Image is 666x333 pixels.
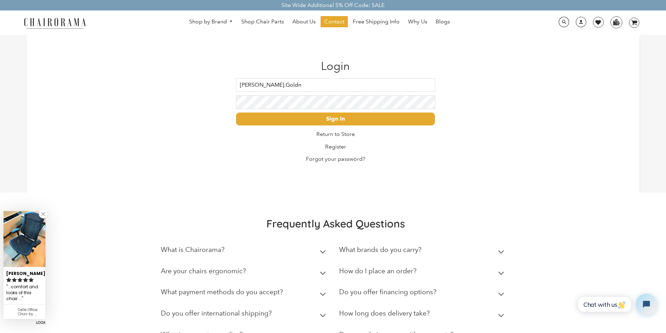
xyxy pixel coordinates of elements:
div: Celle Office Chair by Herman Miller (Renewed) [18,308,43,316]
h1: Login [236,59,435,73]
summary: What is Chairorama? [161,241,329,262]
a: Register [325,143,346,150]
iframe: Tidio Chat [573,288,663,321]
summary: What brands do you carry? [339,241,507,262]
summary: How long does delivery take? [339,304,507,326]
svg: rating icon full [12,277,17,282]
img: Jake P. review of Celle Office Chair by Herman Miller (Renewed) [3,211,45,267]
span: Blogs [436,18,450,26]
svg: rating icon full [6,277,11,282]
a: Return to Store [316,131,355,137]
h2: What payment methods do you accept? [161,288,283,296]
input: Sign In [236,113,435,125]
div: [PERSON_NAME] [6,268,43,277]
a: Forgot your password? [306,155,365,162]
svg: rating icon full [17,277,22,282]
svg: rating icon full [29,277,34,282]
span: Why Us [408,18,427,26]
summary: Are your chairs ergonomic? [161,262,329,283]
a: Blogs [432,16,453,27]
img: WhatsApp_Image_2024-07-12_at_16.23.01.webp [611,17,622,27]
h2: Do you offer international shipping? [161,309,272,317]
a: Free Shipping Info [349,16,403,27]
span: Shop Chair Parts [241,18,284,26]
h2: Frequently Asked Questions [161,217,510,230]
img: chairorama [20,17,90,29]
h2: What is Chairorama? [161,246,224,254]
span: About Us [292,18,316,26]
h2: How long does delivery take? [339,309,430,317]
h2: What brands do you carry? [339,246,421,254]
nav: DesktopNavigation [120,16,520,29]
a: Contact [321,16,348,27]
a: Why Us [404,16,431,27]
summary: Do you offer financing options? [339,283,507,304]
a: Shop by Brand [186,16,237,27]
h2: Do you offer financing options? [339,288,436,296]
a: About Us [289,16,319,27]
svg: rating icon full [23,277,28,282]
h2: How do I place an order? [339,267,416,275]
input: Email [236,78,435,92]
span: Free Shipping Info [353,18,400,26]
summary: Do you offer international shipping? [161,304,329,326]
summary: What payment methods do you accept? [161,283,329,304]
h2: Are your chairs ergonomic? [161,267,246,275]
summary: How do I place an order? [339,262,507,283]
span: Contact [324,18,344,26]
a: Shop Chair Parts [238,16,287,27]
div: ...comfort and looks of this chair.... [6,283,43,303]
